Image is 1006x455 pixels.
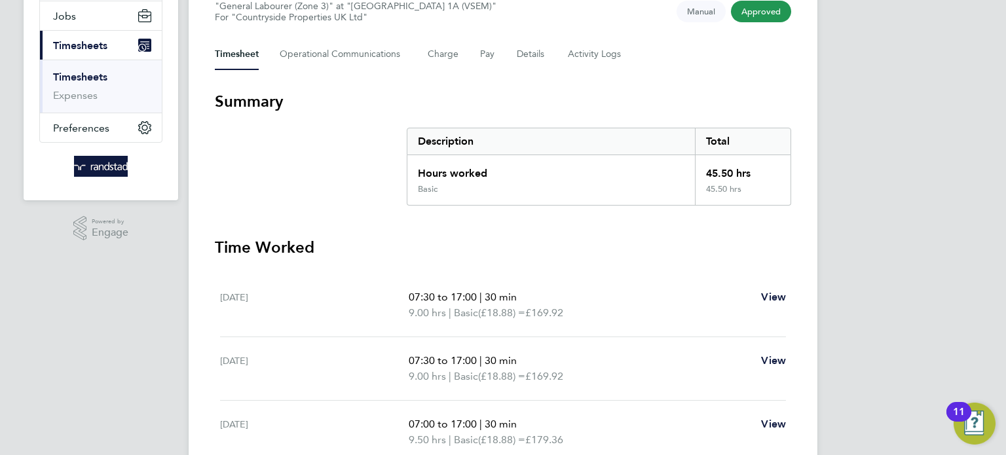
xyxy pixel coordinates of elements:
[409,306,446,319] span: 9.00 hrs
[418,184,438,194] div: Basic
[215,39,259,70] button: Timesheet
[449,306,451,319] span: |
[479,354,482,367] span: |
[731,1,791,22] span: This timesheet has been approved.
[53,39,107,52] span: Timesheets
[449,370,451,382] span: |
[953,412,965,429] div: 11
[517,39,547,70] button: Details
[40,60,162,113] div: Timesheets
[485,354,517,367] span: 30 min
[220,289,409,321] div: [DATE]
[478,433,525,446] span: (£18.88) =
[215,237,791,258] h3: Time Worked
[485,418,517,430] span: 30 min
[954,403,996,445] button: Open Resource Center, 11 new notifications
[407,155,695,184] div: Hours worked
[92,216,128,227] span: Powered by
[73,216,129,241] a: Powered byEngage
[568,39,623,70] button: Activity Logs
[428,39,459,70] button: Charge
[525,306,563,319] span: £169.92
[485,291,517,303] span: 30 min
[53,71,107,83] a: Timesheets
[39,156,162,177] a: Go to home page
[220,416,409,448] div: [DATE]
[525,370,563,382] span: £169.92
[695,155,791,184] div: 45.50 hrs
[761,418,786,430] span: View
[454,369,478,384] span: Basic
[409,354,477,367] span: 07:30 to 17:00
[761,354,786,367] span: View
[761,353,786,369] a: View
[53,122,109,134] span: Preferences
[215,12,496,23] div: For "Countryside Properties UK Ltd"
[409,370,446,382] span: 9.00 hrs
[480,39,496,70] button: Pay
[40,1,162,30] button: Jobs
[92,227,128,238] span: Engage
[53,89,98,101] a: Expenses
[761,289,786,305] a: View
[407,128,791,206] div: Summary
[695,128,791,155] div: Total
[449,433,451,446] span: |
[695,184,791,205] div: 45.50 hrs
[677,1,726,22] span: This timesheet was manually created.
[761,291,786,303] span: View
[407,128,695,155] div: Description
[478,370,525,382] span: (£18.88) =
[454,305,478,321] span: Basic
[454,432,478,448] span: Basic
[478,306,525,319] span: (£18.88) =
[220,353,409,384] div: [DATE]
[40,31,162,60] button: Timesheets
[761,416,786,432] a: View
[40,113,162,142] button: Preferences
[409,291,477,303] span: 07:30 to 17:00
[479,418,482,430] span: |
[53,10,76,22] span: Jobs
[525,433,563,446] span: £179.36
[215,91,791,112] h3: Summary
[479,291,482,303] span: |
[280,39,407,70] button: Operational Communications
[409,418,477,430] span: 07:00 to 17:00
[74,156,128,177] img: randstad-logo-retina.png
[409,433,446,446] span: 9.50 hrs
[215,1,496,23] div: "General Labourer (Zone 3)" at "[GEOGRAPHIC_DATA] 1A (VSEM)"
